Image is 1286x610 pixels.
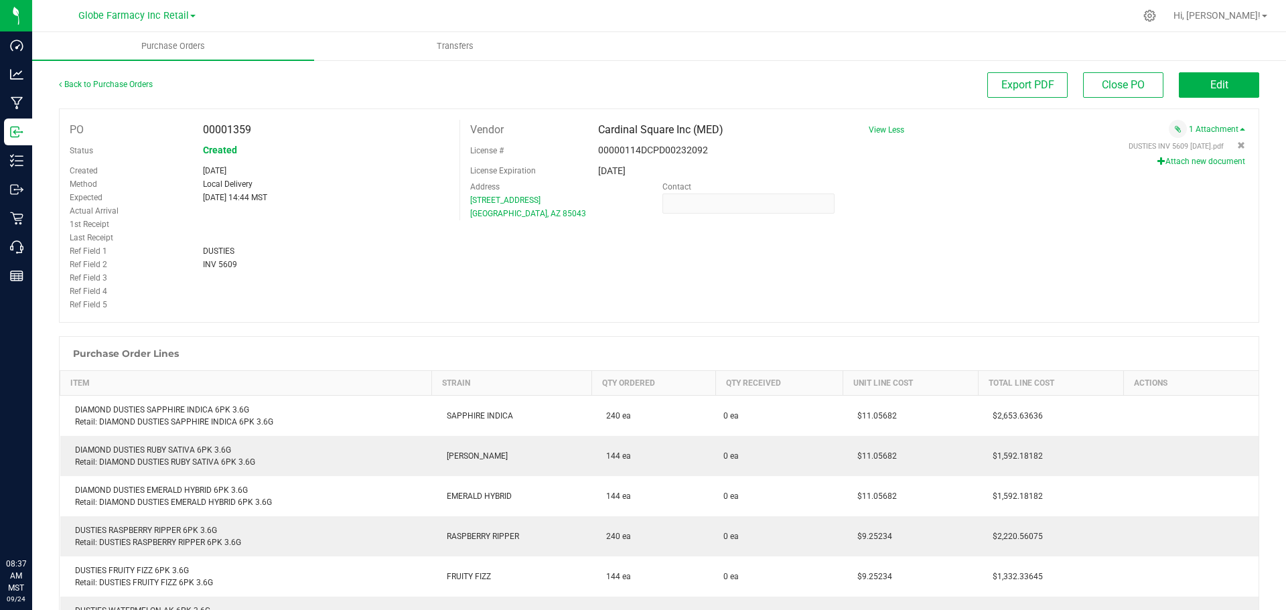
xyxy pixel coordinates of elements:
inline-svg: Manufacturing [10,96,23,110]
span: $9.25234 [851,532,892,541]
span: Attach a document [1169,120,1187,138]
span: 0 ea [723,570,739,583]
span: DUSTIES [203,246,234,256]
iframe: Resource center [13,503,54,543]
span: $2,220.56075 [986,532,1043,541]
th: Qty Received [715,371,843,396]
label: Ref Field 1 [70,244,107,258]
span: AZ [551,209,561,218]
label: Last Receipt [70,231,113,244]
span: Remove attachment [1237,141,1245,151]
div: Manage settings [1141,9,1158,22]
span: SAPPHIRE INDICA [440,411,513,421]
span: Close PO [1102,78,1145,91]
th: Unit Line Cost [843,371,978,396]
p: 08:37 AM MST [6,558,26,594]
span: 240 ea [599,532,631,541]
label: 1st Receipt [70,218,109,231]
a: View Less [869,125,904,135]
inline-svg: Inbound [10,125,23,139]
a: Purchase Orders [32,32,314,60]
inline-svg: Analytics [10,68,23,81]
label: PO [70,120,84,140]
button: Edit [1179,72,1259,98]
inline-svg: Call Center [10,240,23,254]
th: Qty Ordered [591,371,715,396]
label: Actual Arrival [70,204,119,218]
span: INV 5609 [203,260,237,269]
div: DIAMOND DUSTIES EMERALD HYBRID 6PK 3.6G Retail: DIAMOND DUSTIES EMERALD HYBRID 6PK 3.6G [68,484,424,508]
label: Ref Field 5 [70,298,107,311]
span: 144 ea [599,451,631,461]
span: 144 ea [599,572,631,581]
th: Item [60,371,432,396]
span: Hi, [PERSON_NAME]! [1173,10,1261,21]
div: DIAMOND DUSTIES RUBY SATIVA 6PK 3.6G Retail: DIAMOND DUSTIES RUBY SATIVA 6PK 3.6G [68,444,424,468]
span: $11.05682 [851,491,897,501]
span: $9.25234 [851,572,892,581]
span: 0 ea [723,410,739,422]
span: View file [1129,142,1224,151]
span: Local Delivery [203,179,253,189]
h1: Purchase Order Lines [73,348,179,359]
label: Ref Field 3 [70,271,107,285]
span: [DATE] 14:44 MST [203,193,267,202]
label: Method [70,177,97,191]
span: Export PDF [1001,78,1054,91]
span: $1,592.18182 [986,451,1043,461]
a: 1 Attachment [1189,125,1245,134]
div: DIAMOND DUSTIES SAPPHIRE INDICA 6PK 3.6G Retail: DIAMOND DUSTIES SAPPHIRE INDICA 6PK 3.6G [68,404,424,428]
label: Ref Field 2 [70,258,107,271]
span: 0 ea [723,450,739,462]
span: [DATE] [598,165,626,176]
label: Ref Field 4 [70,285,107,298]
a: [STREET_ADDRESS] [GEOGRAPHIC_DATA], AZ 85043 [470,196,586,218]
inline-svg: Retail [10,212,23,225]
span: $1,592.18182 [986,491,1043,501]
th: Strain [432,371,592,396]
label: License Expiration [470,165,536,177]
span: 00000114DCPD00232092 [598,145,708,155]
span: 0 ea [723,530,739,542]
label: Contact [662,180,691,194]
th: Actions [1123,371,1259,396]
span: [STREET_ADDRESS] [470,196,541,205]
span: 0 ea [723,490,739,502]
inline-svg: Outbound [10,183,23,196]
input: Format: (999) 999-9999 [662,194,835,214]
button: Close PO [1083,72,1163,98]
span: 144 ea [599,491,631,501]
label: Created [70,164,98,177]
inline-svg: Dashboard [10,39,23,52]
span: EMERALD HYBRID [440,491,512,501]
label: Vendor [470,120,504,140]
label: Expected [70,191,102,204]
span: [DATE] [203,166,226,175]
span: 00001359 [203,123,251,136]
span: Created [203,145,237,155]
iframe: Resource center unread badge [40,501,56,517]
a: Back to Purchase Orders [59,80,153,89]
span: $1,332.33645 [986,572,1043,581]
label: Address [470,180,500,194]
label: License # [470,141,504,161]
span: Globe Farmacy Inc Retail [78,10,189,21]
span: [PERSON_NAME] [440,451,508,461]
button: Attach new document [1157,155,1245,167]
a: Transfers [314,32,596,60]
span: Edit [1210,78,1228,91]
span: $11.05682 [851,451,897,461]
span: 85043 [563,209,586,218]
inline-svg: Reports [10,269,23,283]
span: Transfers [419,40,492,52]
span: Purchase Orders [123,40,223,52]
div: DUSTIES FRUITY FIZZ 6PK 3.6G Retail: DUSTIES FRUITY FIZZ 6PK 3.6G [68,564,424,589]
inline-svg: Inventory [10,154,23,167]
span: FRUITY FIZZ [440,572,491,581]
span: $2,653.63636 [986,411,1043,421]
button: Export PDF [987,72,1068,98]
span: Cardinal Square Inc (MED) [598,123,723,136]
span: RASPBERRY RIPPER [440,532,519,541]
th: Total Line Cost [978,371,1123,396]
